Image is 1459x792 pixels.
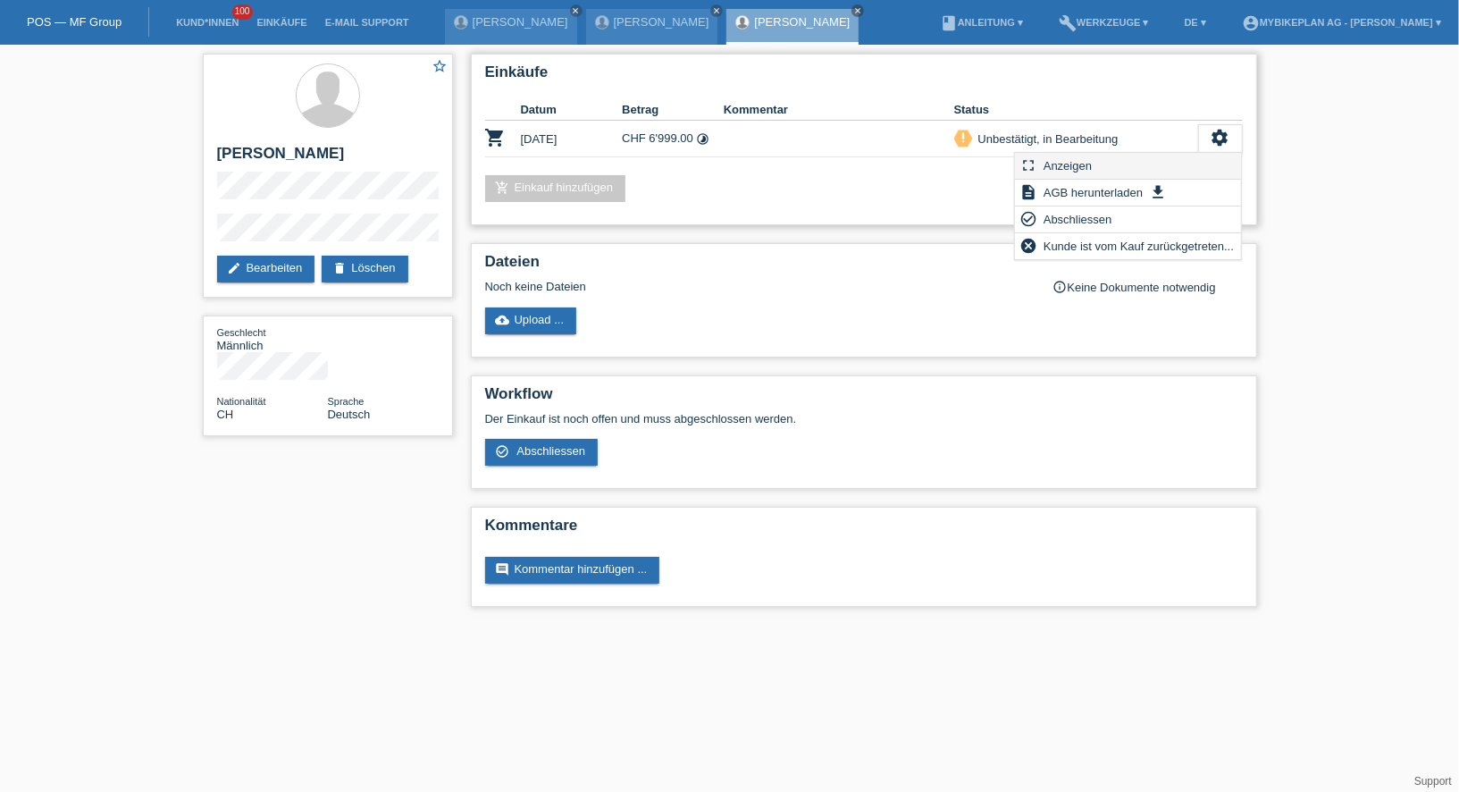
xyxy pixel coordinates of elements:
[217,408,234,421] span: Schweiz
[485,557,660,584] a: commentKommentar hinzufügen ...
[1041,208,1115,230] span: Abschliessen
[217,256,315,282] a: editBearbeiten
[614,15,709,29] a: [PERSON_NAME]
[1019,156,1037,174] i: fullscreen
[485,517,1243,543] h2: Kommentare
[521,121,623,157] td: [DATE]
[217,145,439,172] h2: [PERSON_NAME]
[485,308,577,334] a: cloud_uploadUpload ...
[247,17,315,28] a: Einkäufe
[485,253,1243,280] h2: Dateien
[570,4,583,17] a: close
[940,14,958,32] i: book
[622,121,724,157] td: CHF 6'999.00
[521,99,623,121] th: Datum
[572,6,581,15] i: close
[485,280,1031,293] div: Noch keine Dateien
[954,99,1198,121] th: Status
[1176,17,1215,28] a: DE ▾
[473,15,568,29] a: [PERSON_NAME]
[27,15,122,29] a: POS — MF Group
[1053,280,1068,294] i: info_outline
[1414,775,1452,788] a: Support
[1059,14,1077,32] i: build
[1211,128,1230,147] i: settings
[228,261,242,275] i: edit
[1242,14,1260,32] i: account_circle
[851,4,864,17] a: close
[622,99,724,121] th: Betrag
[496,313,510,327] i: cloud_upload
[1053,280,1243,294] div: Keine Dokumente notwendig
[496,562,510,577] i: comment
[1149,183,1167,201] i: get_app
[712,6,721,15] i: close
[1019,183,1037,201] i: description
[1019,210,1037,228] i: check_circle_outline
[696,132,709,146] i: Fixe Raten (48 Raten)
[232,4,254,20] span: 100
[485,439,599,466] a: check_circle_outline Abschliessen
[496,444,510,459] i: check_circle_outline
[485,412,1243,425] p: Der Einkauf ist noch offen und muss abgeschlossen werden.
[485,175,626,202] a: add_shopping_cartEinkauf hinzufügen
[316,17,418,28] a: E-Mail Support
[322,256,407,282] a: deleteLöschen
[1050,17,1158,28] a: buildWerkzeuge ▾
[167,17,247,28] a: Kund*innen
[1041,181,1145,203] span: AGB herunterladen
[724,99,954,121] th: Kommentar
[1233,17,1450,28] a: account_circleMybikeplan AG - [PERSON_NAME] ▾
[973,130,1119,148] div: Unbestätigt, in Bearbeitung
[485,127,507,148] i: POSP00027510
[217,396,266,407] span: Nationalität
[754,15,850,29] a: [PERSON_NAME]
[710,4,723,17] a: close
[516,444,585,458] span: Abschliessen
[217,327,266,338] span: Geschlecht
[496,181,510,195] i: add_shopping_cart
[217,325,328,352] div: Männlich
[485,63,1243,90] h2: Einkäufe
[328,396,365,407] span: Sprache
[1041,155,1094,176] span: Anzeigen
[332,261,347,275] i: delete
[432,58,449,74] i: star_border
[328,408,371,421] span: Deutsch
[957,131,969,144] i: priority_high
[931,17,1032,28] a: bookAnleitung ▾
[853,6,862,15] i: close
[485,385,1243,412] h2: Workflow
[432,58,449,77] a: star_border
